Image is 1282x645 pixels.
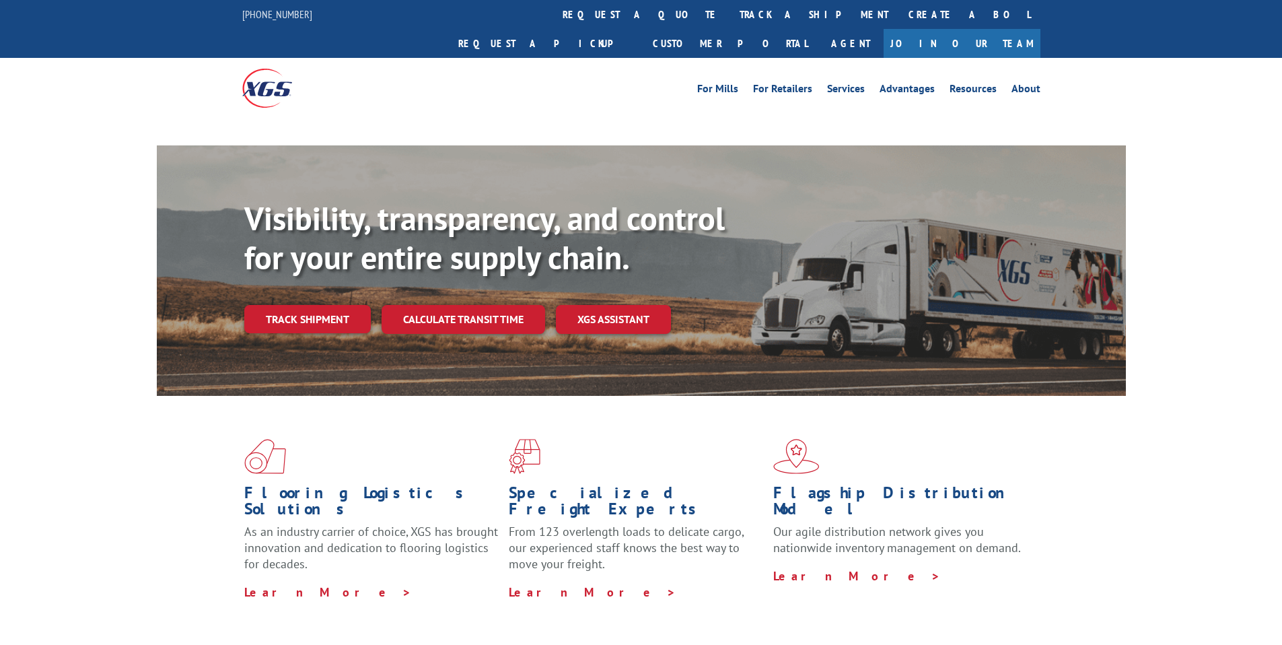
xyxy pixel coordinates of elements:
a: Learn More > [773,568,941,584]
a: Advantages [880,83,935,98]
a: Calculate transit time [382,305,545,334]
a: Customer Portal [643,29,818,58]
b: Visibility, transparency, and control for your entire supply chain. [244,197,725,278]
img: xgs-icon-total-supply-chain-intelligence-red [244,439,286,474]
a: Request a pickup [448,29,643,58]
a: Resources [950,83,997,98]
a: [PHONE_NUMBER] [242,7,312,21]
a: Join Our Team [884,29,1040,58]
a: Agent [818,29,884,58]
h1: Flooring Logistics Solutions [244,485,499,524]
p: From 123 overlength loads to delicate cargo, our experienced staff knows the best way to move you... [509,524,763,584]
a: Learn More > [244,584,412,600]
span: As an industry carrier of choice, XGS has brought innovation and dedication to flooring logistics... [244,524,498,572]
h1: Flagship Distribution Model [773,485,1028,524]
a: Services [827,83,865,98]
a: About [1011,83,1040,98]
img: xgs-icon-flagship-distribution-model-red [773,439,820,474]
a: Track shipment [244,305,371,333]
img: xgs-icon-focused-on-flooring-red [509,439,540,474]
a: Learn More > [509,584,676,600]
a: For Retailers [753,83,812,98]
span: Our agile distribution network gives you nationwide inventory management on demand. [773,524,1021,555]
a: XGS ASSISTANT [556,305,671,334]
a: For Mills [697,83,738,98]
h1: Specialized Freight Experts [509,485,763,524]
